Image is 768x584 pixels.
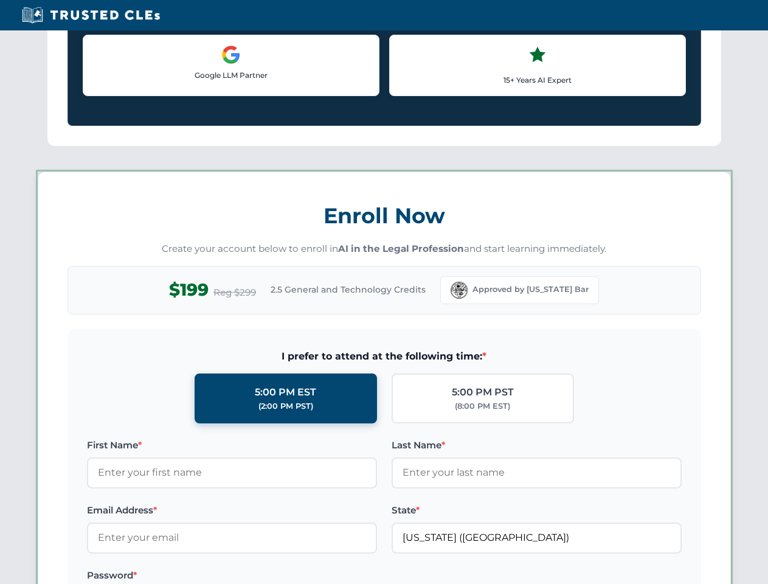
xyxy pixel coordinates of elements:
input: Enter your email [87,523,377,553]
div: (2:00 PM PST) [258,400,313,412]
img: Florida Bar [451,282,468,299]
div: 5:00 PM PST [452,384,514,400]
h3: Enroll Now [67,196,701,235]
p: Create your account below to enroll in and start learning immediately. [67,242,701,256]
label: State [392,503,682,518]
span: Approved by [US_STATE] Bar [472,283,589,296]
input: Enter your last name [392,457,682,488]
img: Trusted CLEs [18,6,164,24]
span: Reg $299 [213,285,256,300]
p: 15+ Years AI Expert [400,74,676,86]
img: Google [221,45,241,64]
div: (8:00 PM EST) [455,400,510,412]
p: Google LLM Partner [93,69,369,81]
label: Password [87,568,377,583]
div: 5:00 PM EST [255,384,316,400]
input: Florida (FL) [392,523,682,553]
span: 2.5 General and Technology Credits [271,283,426,296]
span: I prefer to attend at the following time: [87,349,682,364]
strong: AI in the Legal Profession [338,243,464,254]
label: Email Address [87,503,377,518]
label: Last Name [392,438,682,453]
span: $199 [169,276,209,304]
label: First Name [87,438,377,453]
input: Enter your first name [87,457,377,488]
